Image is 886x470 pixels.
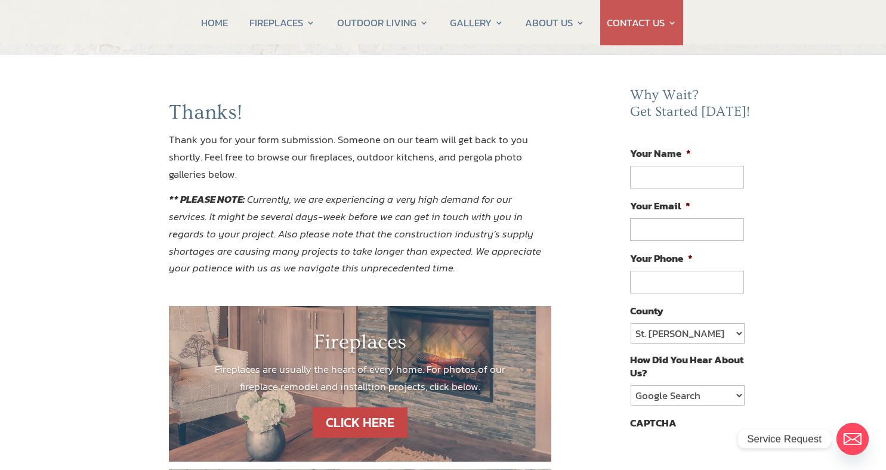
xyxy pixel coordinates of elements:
[630,353,743,379] label: How Did You Hear About Us?
[630,416,677,429] label: CAPTCHA
[630,252,693,265] label: Your Phone
[169,100,552,131] h1: Thanks!
[630,147,691,160] label: Your Name
[630,199,690,212] label: Your Email
[313,407,408,438] a: CLICK HERE
[169,191,541,276] em: Currently, we are experiencing a very high demand for our services. It might be several days-week...
[205,361,516,395] p: Fireplaces are usually the heart of every home. For photos of our fireplace remodel and installti...
[630,304,663,317] label: County
[836,423,869,455] a: Email
[205,330,516,361] h1: Fireplaces
[169,131,552,183] p: Thank you for your form submission. Someone on our team will get back to you shortly. Feel free t...
[630,87,753,126] h2: Why Wait? Get Started [DATE]!
[169,191,245,207] strong: ** PLEASE NOTE:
